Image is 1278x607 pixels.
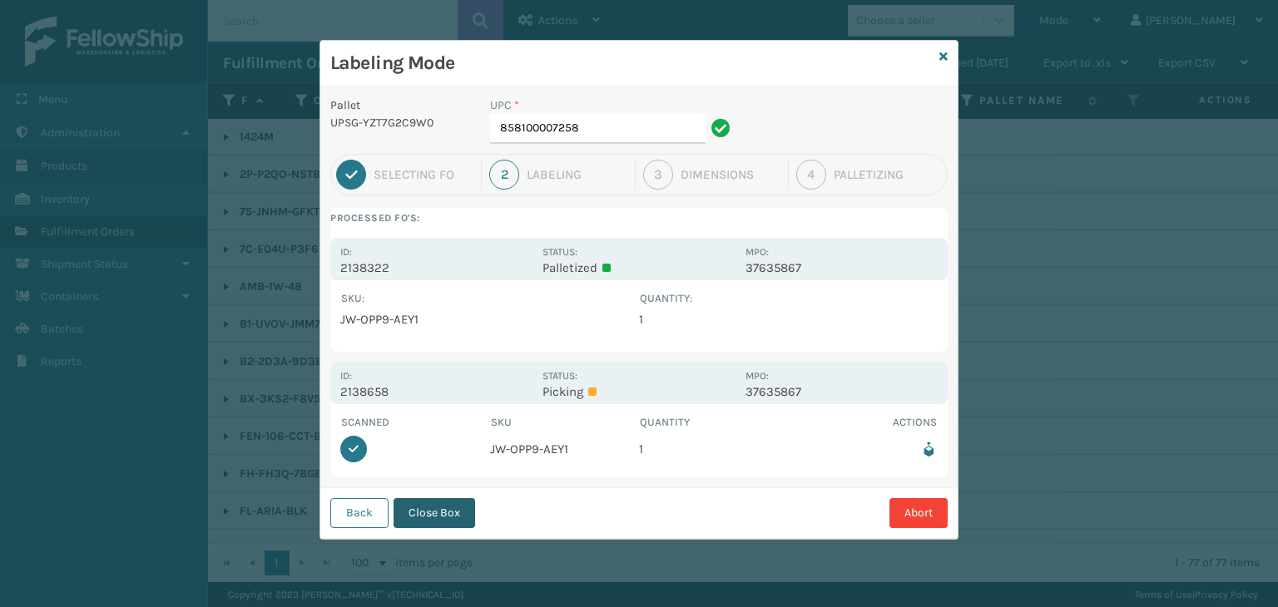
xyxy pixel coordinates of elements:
[340,246,352,258] label: Id:
[889,498,948,528] button: Abort
[330,208,948,228] label: Processed FO's:
[330,51,933,76] h3: Labeling Mode
[745,370,769,382] label: MPO:
[745,246,769,258] label: MPO:
[490,414,640,431] th: SKU
[340,384,532,399] p: 2138658
[745,384,938,399] p: 37635867
[330,498,389,528] button: Back
[542,246,577,258] label: Status:
[639,290,938,307] th: Quantity :
[340,370,352,382] label: Id:
[330,96,470,114] p: Pallet
[542,370,577,382] label: Status:
[340,260,532,275] p: 2138322
[745,260,938,275] p: 37635867
[643,160,673,190] div: 3
[542,384,735,399] p: Picking
[340,290,639,307] th: SKU :
[527,167,627,182] div: Labeling
[542,260,735,275] p: Palletized
[374,167,473,182] div: Selecting FO
[490,96,519,114] label: UPC
[789,414,939,431] th: Actions
[639,307,938,332] td: 1
[489,160,519,190] div: 2
[789,431,939,467] td: Remove from box
[639,414,789,431] th: Quantity
[681,167,780,182] div: Dimensions
[394,498,475,528] button: Close Box
[340,307,639,332] td: JW-OPP9-AEY1
[834,167,942,182] div: Palletizing
[490,431,640,467] td: JW-OPP9-AEY1
[330,114,470,131] p: UPSG-YZT7G2C9W0
[796,160,826,190] div: 4
[340,414,490,431] th: Scanned
[336,160,366,190] div: 1
[639,431,789,467] td: 1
